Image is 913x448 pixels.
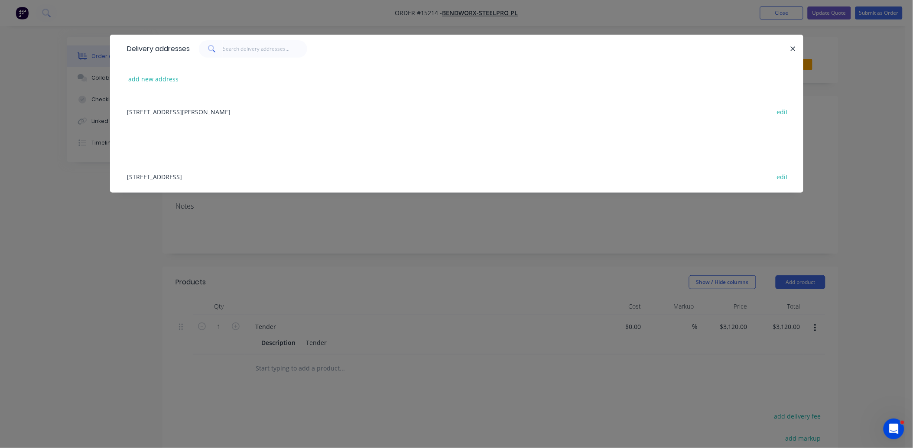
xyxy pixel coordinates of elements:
[123,95,790,128] div: [STREET_ADDRESS][PERSON_NAME]
[884,419,904,439] iframe: Intercom live chat
[773,106,793,117] button: edit
[124,73,183,85] button: add new address
[223,40,307,58] input: Search delivery addresses...
[123,35,190,63] div: Delivery addresses
[773,171,793,182] button: edit
[123,160,790,193] div: [STREET_ADDRESS]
